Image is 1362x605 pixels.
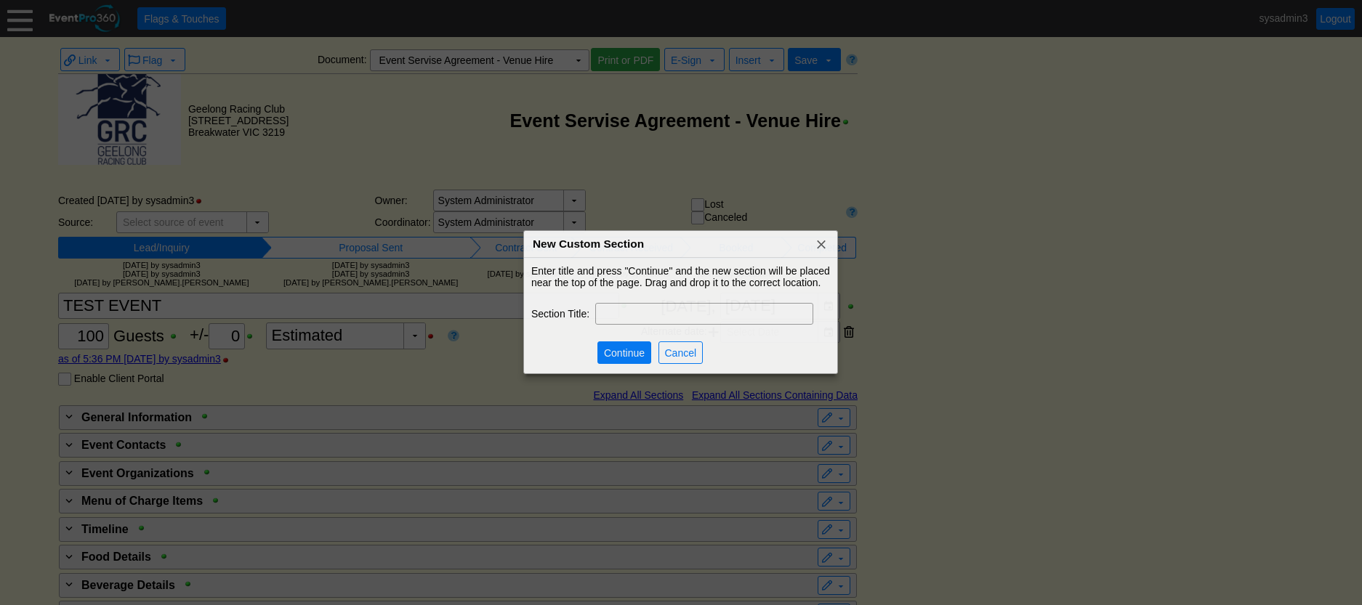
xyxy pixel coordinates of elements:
[533,237,644,250] span: New Custom Section
[601,346,648,360] span: Continue
[531,265,830,288] td: Enter title and press "Continue" and the new section will be placed near the top of the page. Dra...
[662,345,700,360] span: Cancel
[662,346,700,360] span: Cancel
[601,345,648,360] span: Continue
[531,303,594,325] td: Section Title:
